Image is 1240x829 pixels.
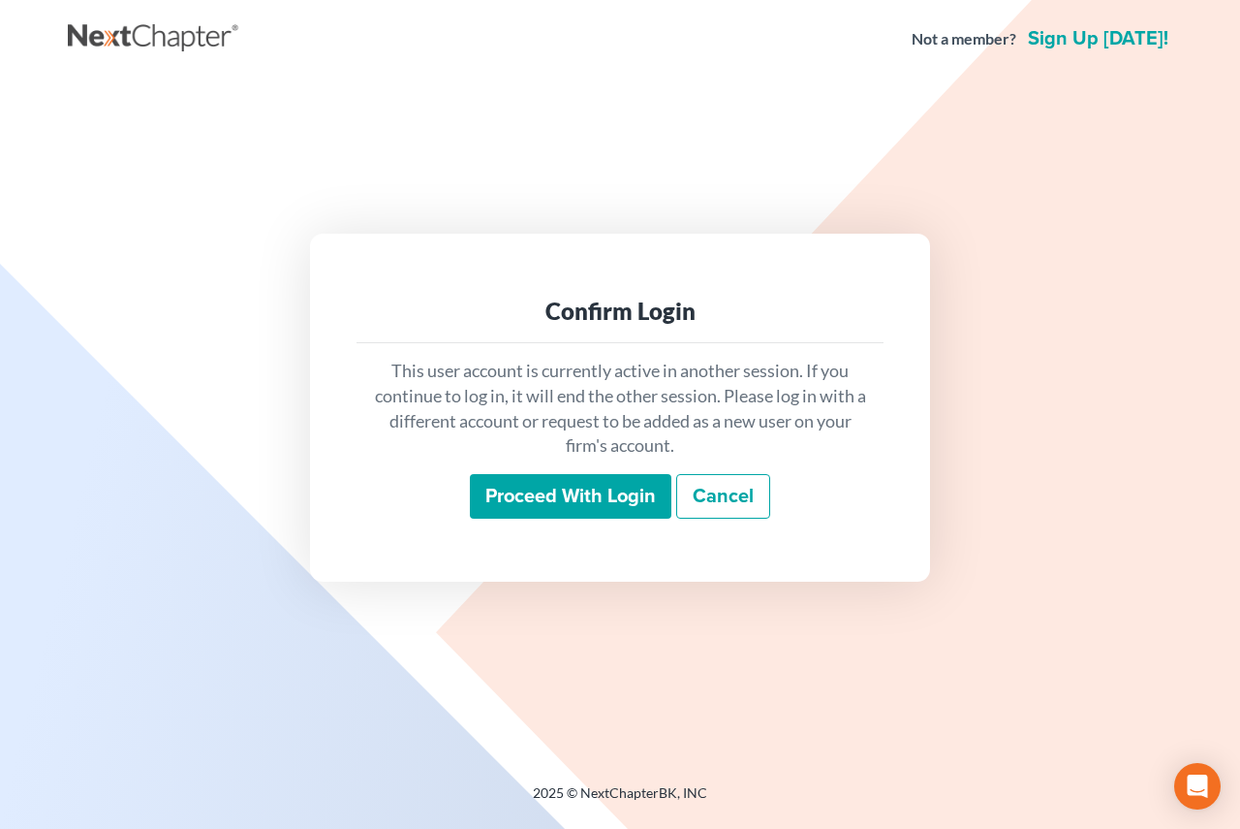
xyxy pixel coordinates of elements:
div: Confirm Login [372,296,868,327]
a: Sign up [DATE]! [1024,29,1172,48]
a: Cancel [676,474,770,519]
div: 2025 © NextChapterBK, INC [68,783,1172,818]
p: This user account is currently active in another session. If you continue to log in, it will end ... [372,359,868,459]
strong: Not a member? [912,28,1016,50]
input: Proceed with login [470,474,671,519]
div: Open Intercom Messenger [1174,763,1221,810]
